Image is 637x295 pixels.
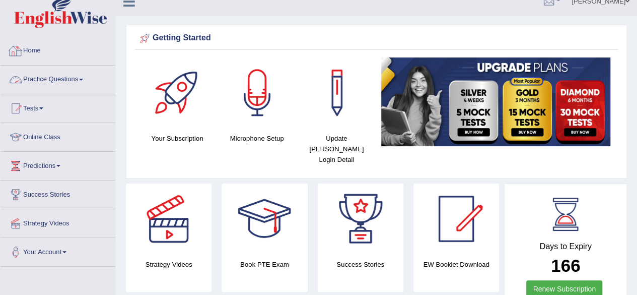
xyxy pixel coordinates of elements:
h4: EW Booklet Download [413,259,499,270]
h4: Update [PERSON_NAME] Login Detail [302,133,371,165]
h4: Book PTE Exam [222,259,307,270]
h4: Success Stories [318,259,403,270]
a: Online Class [1,123,115,148]
h4: Strategy Videos [126,259,211,270]
h4: Your Subscription [143,133,212,144]
a: Practice Questions [1,66,115,91]
a: Success Stories [1,181,115,206]
div: Getting Started [137,31,615,46]
a: Strategy Videos [1,209,115,234]
a: Predictions [1,152,115,177]
a: Tests [1,94,115,120]
img: small5.jpg [381,57,610,146]
a: Your Account [1,238,115,263]
b: 166 [551,256,580,275]
a: Home [1,37,115,62]
h4: Days to Expiry [516,242,615,251]
h4: Microphone Setup [222,133,292,144]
